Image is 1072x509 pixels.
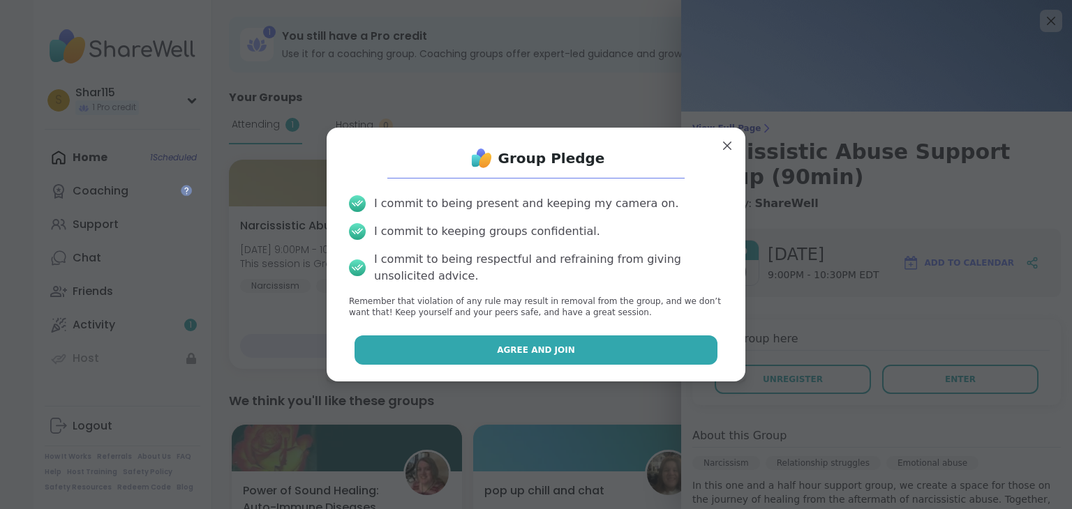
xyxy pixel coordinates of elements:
button: Agree and Join [355,335,718,365]
span: Agree and Join [497,344,575,356]
p: Remember that violation of any rule may result in removal from the group, and we don’t want that!... [349,296,723,319]
img: ShareWell Logo [468,144,496,172]
div: I commit to being present and keeping my camera on. [374,195,678,212]
div: I commit to being respectful and refraining from giving unsolicited advice. [374,251,723,284]
iframe: Spotlight [181,185,192,196]
h1: Group Pledge [498,149,605,168]
div: I commit to keeping groups confidential. [374,223,600,240]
